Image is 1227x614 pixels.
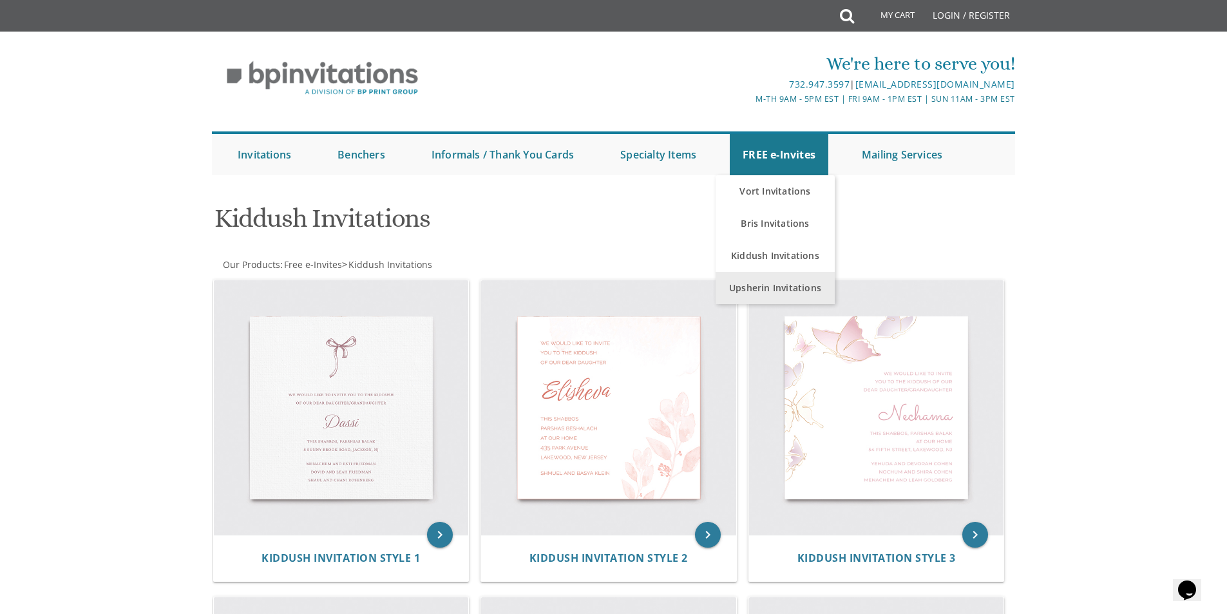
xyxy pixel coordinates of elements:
span: Kiddush Invitation Style 1 [262,551,420,565]
a: keyboard_arrow_right [427,522,453,548]
a: Our Products [222,258,280,271]
a: Kiddush Invitations [716,240,835,272]
a: Bris Invitations [716,207,835,240]
a: Benchers [325,134,398,175]
a: keyboard_arrow_right [962,522,988,548]
a: Kiddush Invitation Style 1 [262,552,420,564]
img: Kiddush Invitation Style 1 [214,280,469,535]
a: [EMAIL_ADDRESS][DOMAIN_NAME] [855,78,1015,90]
img: BP Invitation Loft [212,52,433,105]
div: : [212,258,614,271]
a: Kiddush Invitation Style 2 [529,552,688,564]
div: We're here to serve you! [480,51,1015,77]
a: Upsherin Invitations [716,272,835,304]
span: Kiddush Invitations [348,258,432,271]
div: | [480,77,1015,92]
img: Kiddush Invitation Style 3 [749,280,1004,535]
a: keyboard_arrow_right [695,522,721,548]
img: Kiddush Invitation Style 2 [481,280,736,535]
h1: Kiddush Invitations [214,204,740,242]
a: Mailing Services [849,134,955,175]
span: Free e-Invites [284,258,342,271]
span: Kiddush Invitation Style 2 [529,551,688,565]
a: FREE e-Invites [730,134,828,175]
a: Kiddush Invitation Style 3 [797,552,956,564]
a: Vort Invitations [716,175,835,207]
span: Kiddush Invitation Style 3 [797,551,956,565]
a: Kiddush Invitations [347,258,432,271]
a: My Cart [853,1,924,34]
a: Specialty Items [607,134,709,175]
a: Invitations [225,134,304,175]
a: Informals / Thank You Cards [419,134,587,175]
iframe: chat widget [1173,562,1214,601]
span: > [342,258,432,271]
a: 732.947.3597 [789,78,850,90]
div: M-Th 9am - 5pm EST | Fri 9am - 1pm EST | Sun 11am - 3pm EST [480,92,1015,106]
a: Free e-Invites [283,258,342,271]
